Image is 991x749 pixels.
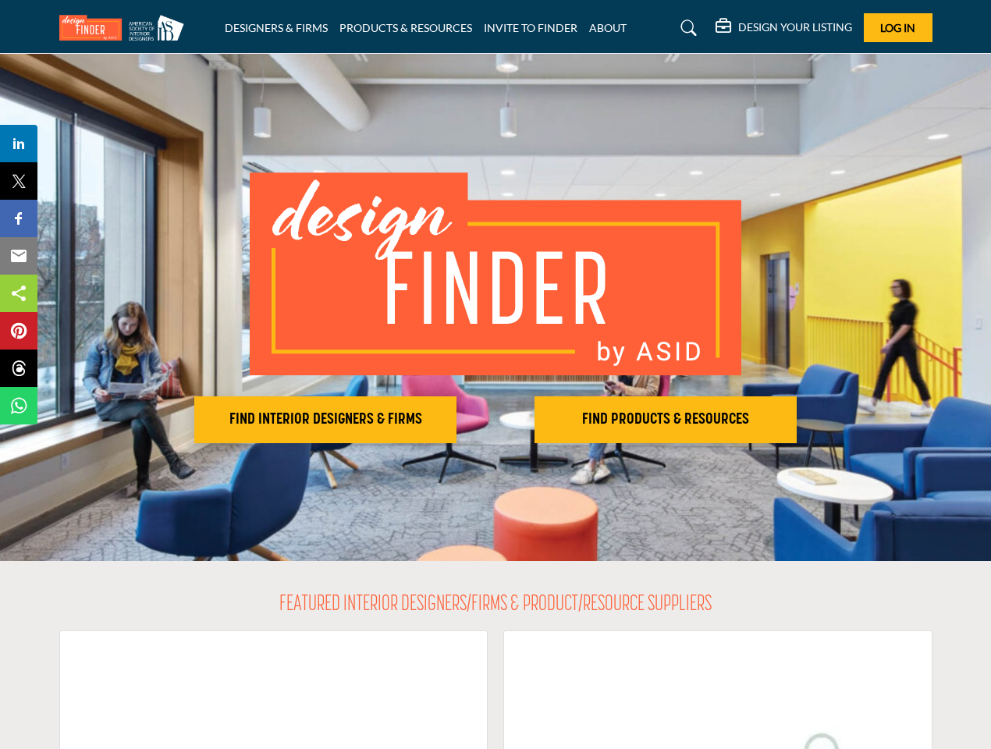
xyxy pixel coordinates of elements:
[539,410,792,429] h2: FIND PRODUCTS & RESOURCES
[666,16,707,41] a: Search
[225,21,328,34] a: DESIGNERS & FIRMS
[738,20,852,34] h5: DESIGN YOUR LISTING
[199,410,452,429] h2: FIND INTERIOR DESIGNERS & FIRMS
[484,21,577,34] a: INVITE TO FINDER
[59,15,192,41] img: Site Logo
[880,21,915,34] span: Log In
[250,172,741,375] img: image
[864,13,932,42] button: Log In
[716,19,852,37] div: DESIGN YOUR LISTING
[194,396,456,443] button: FIND INTERIOR DESIGNERS & FIRMS
[589,21,627,34] a: ABOUT
[279,592,712,619] h2: FEATURED INTERIOR DESIGNERS/FIRMS & PRODUCT/RESOURCE SUPPLIERS
[535,396,797,443] button: FIND PRODUCTS & RESOURCES
[339,21,472,34] a: PRODUCTS & RESOURCES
